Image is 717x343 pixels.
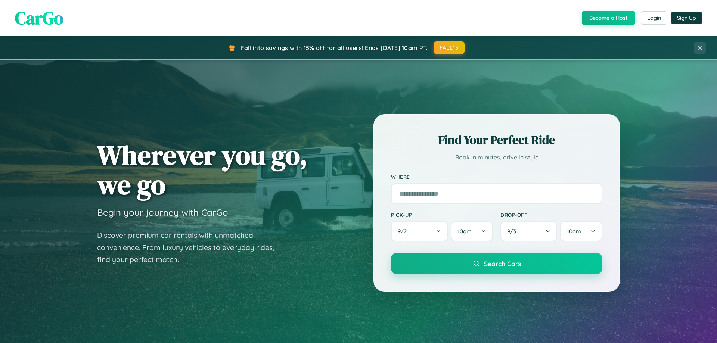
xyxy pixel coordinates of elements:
[560,221,602,241] button: 10am
[391,132,602,148] h2: Find Your Perfect Ride
[97,229,284,266] p: Discover premium car rentals with unmatched convenience. From luxury vehicles to everyday rides, ...
[507,228,520,235] span: 9 / 3
[391,152,602,163] p: Book in minutes, drive in style
[500,212,602,218] label: Drop-off
[434,41,465,54] button: FALL15
[398,228,410,235] span: 9 / 2
[500,221,557,241] button: 9/3
[671,12,702,24] button: Sign Up
[391,174,602,180] label: Where
[97,140,308,199] h1: Wherever you go, we go
[484,259,521,268] span: Search Cars
[391,212,493,218] label: Pick-up
[15,6,63,30] span: CarGo
[582,11,635,25] button: Become a Host
[391,221,448,241] button: 9/2
[457,228,472,235] span: 10am
[567,228,581,235] span: 10am
[391,253,602,274] button: Search Cars
[451,221,493,241] button: 10am
[641,11,667,25] button: Login
[241,44,428,52] span: Fall into savings with 15% off for all users! Ends [DATE] 10am PT.
[97,207,228,218] h3: Begin your journey with CarGo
